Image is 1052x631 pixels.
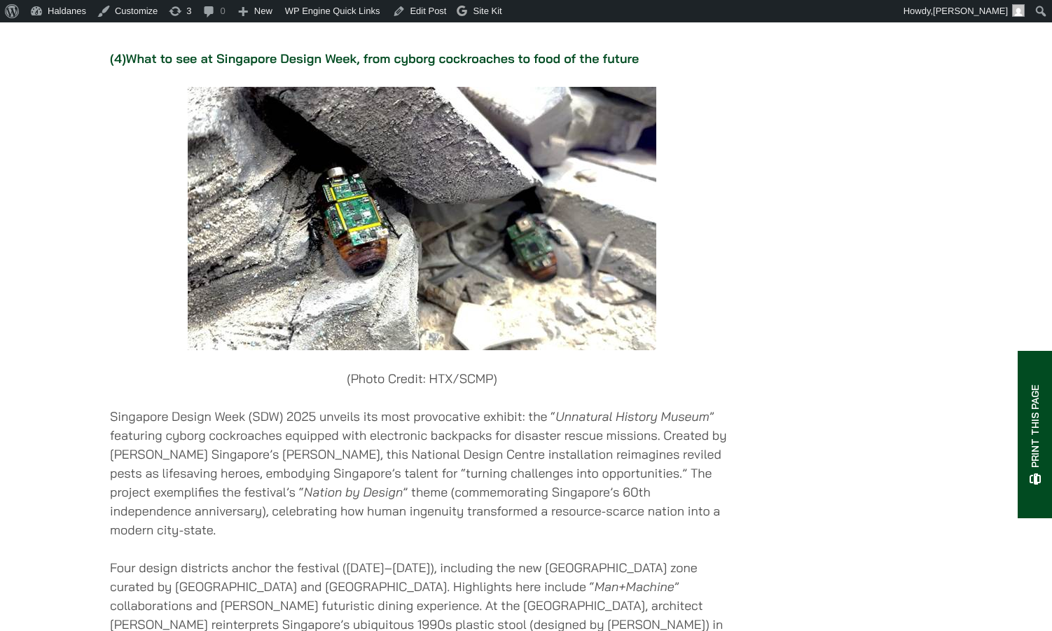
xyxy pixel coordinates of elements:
p: Singapore Design Week (SDW) 2025 unveils its most provocative exhibit: the “ ” featuring ​​cyborg... [110,407,734,539]
strong: (4) [110,50,639,67]
span: [PERSON_NAME] [933,6,1008,16]
p: (Photo Credit: HTX/SCMP) [110,369,734,388]
em: Nation by Design [304,484,403,500]
em: Unnatural History Museum [555,408,710,424]
a: What to see at Singapore Design Week, from cyborg cockroaches to food of the future [126,50,639,67]
span: Site Kit [473,6,501,16]
em: Man+Machine [595,578,674,595]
